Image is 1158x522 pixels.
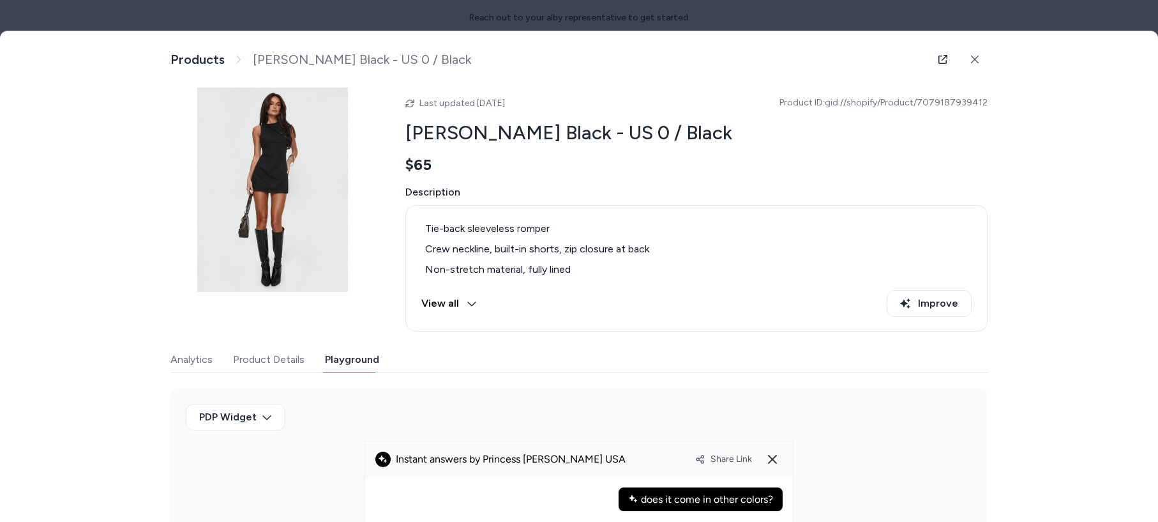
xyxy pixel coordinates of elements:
[421,262,972,277] li: Non-stretch material, fully lined
[233,347,305,372] button: Product Details
[405,121,988,145] h2: [PERSON_NAME] Black - US 0 / Black
[170,52,225,68] a: Products
[421,221,972,236] li: Tie-back sleeveless romper
[325,347,379,372] button: Playground
[199,410,257,425] span: PDP Widget
[419,98,505,109] span: Last updated [DATE]
[405,185,988,200] span: Description
[421,290,477,317] button: View all
[421,242,972,257] li: Crew neckline, built-in shorts, zip closure at back
[186,404,285,431] button: PDP Widget
[170,347,213,372] button: Analytics
[405,155,432,174] span: $65
[253,52,471,68] span: [PERSON_NAME] Black - US 0 / Black
[170,52,471,68] nav: breadcrumb
[887,290,972,317] button: Improve
[170,88,375,292] img: 0-modelinfo-nat-us2_ce6f9933-e5a9-4884-ae1f-db739f7307c2.jpg
[779,96,988,109] span: Product ID: gid://shopify/Product/7079187939412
